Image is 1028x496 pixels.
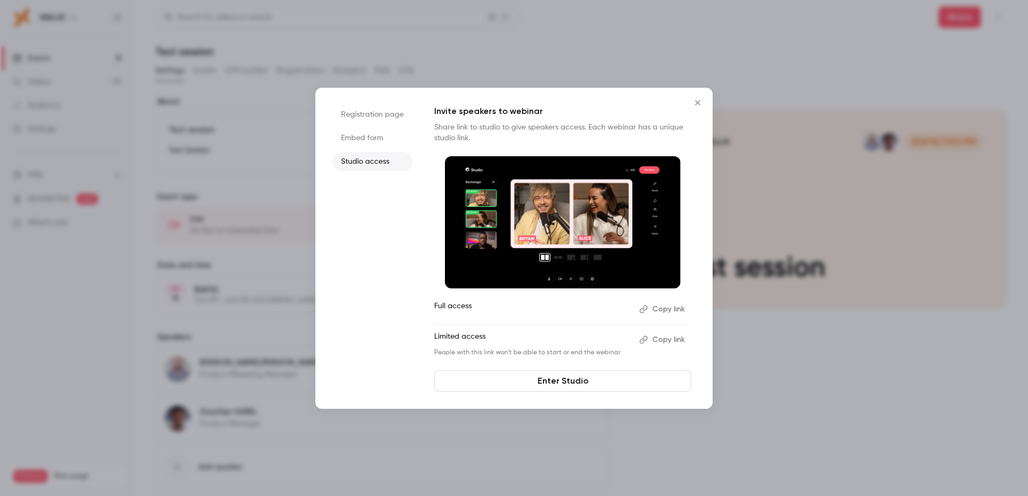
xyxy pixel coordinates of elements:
p: Full access [434,301,631,318]
li: Embed form [332,128,413,148]
p: Limited access [434,331,631,348]
p: Share link to studio to give speakers access. Each webinar has a unique studio link. [434,122,691,143]
button: Copy link [635,301,691,318]
li: Studio access [332,152,413,171]
p: Invite speakers to webinar [434,105,691,118]
a: Enter Studio [434,370,691,392]
img: Invite speakers to webinar [445,156,681,289]
button: Copy link [635,331,691,348]
p: People with this link won't be able to start or end the webinar [434,348,631,357]
li: Registration page [332,105,413,124]
button: Close [687,92,708,113]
